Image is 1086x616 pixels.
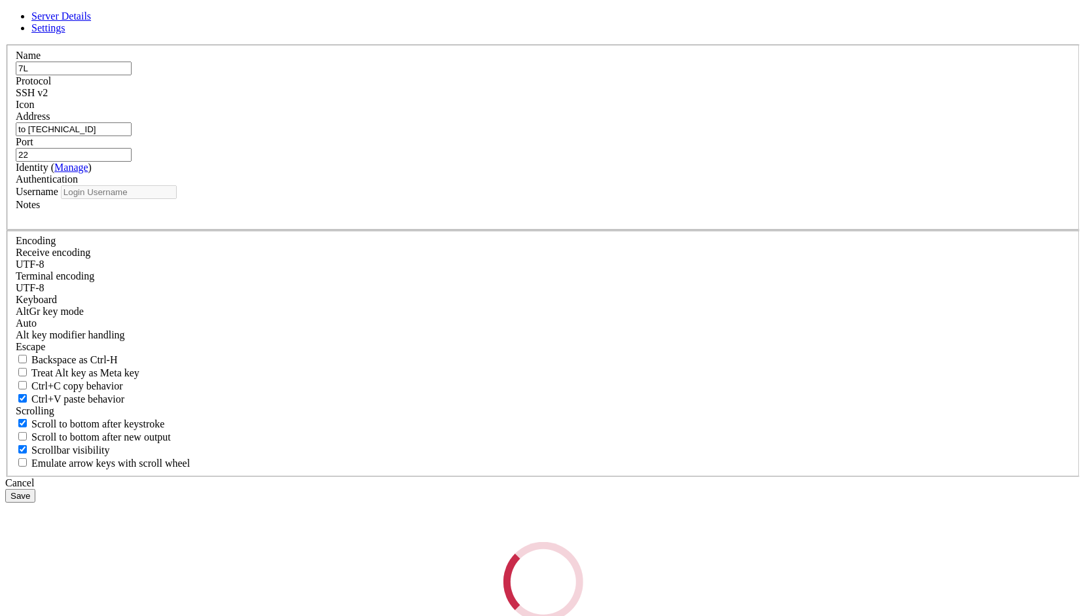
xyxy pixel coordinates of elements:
label: Protocol [16,75,51,86]
label: Set the expected encoding for data received from the host. If the encodings do not match, visual ... [16,306,84,317]
label: If true, the backspace should send BS ('\x08', aka ^H). Otherwise the backspace key should send '... [16,354,118,365]
label: The vertical scrollbar mode. [16,444,110,456]
label: When using the alternative screen buffer, and DECCKM (Application Cursor Keys) is active, mouse w... [16,458,190,469]
label: Icon [16,99,34,110]
label: Address [16,111,50,122]
label: Whether to scroll to the bottom on any keystroke. [16,418,165,429]
input: Scroll to bottom after new output [18,432,27,441]
span: Emulate arrow keys with scroll wheel [31,458,190,469]
span: Scroll to bottom after new output [31,431,171,443]
span: Auto [16,317,37,329]
label: Keyboard [16,294,57,305]
label: Ctrl-C copies if true, send ^C to host if false. Ctrl-Shift-C sends ^C to host if true, copies if... [16,380,123,391]
label: Port [16,136,33,147]
div: Cancel [5,477,1081,489]
div: UTF-8 [16,282,1070,294]
label: Name [16,50,41,61]
span: ( ) [51,162,92,173]
label: The default terminal encoding. ISO-2022 enables character map translations (like graphics maps). ... [16,270,94,281]
span: UTF-8 [16,282,45,293]
input: Backspace as Ctrl-H [18,355,27,363]
div: Auto [16,317,1070,329]
a: Manage [54,162,88,173]
div: UTF-8 [16,259,1070,270]
label: Authentication [16,173,78,185]
input: Scrollbar visibility [18,445,27,454]
input: Host Name or IP [16,122,132,136]
span: Scrollbar visibility [31,444,110,456]
a: Settings [31,22,65,33]
button: Save [5,489,35,503]
input: Port Number [16,148,132,162]
input: Server Name [16,62,132,75]
input: Scroll to bottom after keystroke [18,419,27,427]
label: Scroll to bottom after new output. [16,431,171,443]
label: Controls how the Alt key is handled. Escape: Send an ESC prefix. 8-Bit: Add 128 to the typed char... [16,329,125,340]
span: Treat Alt key as Meta key [31,367,139,378]
label: Encoding [16,235,56,246]
a: Server Details [31,10,91,22]
input: Ctrl+C copy behavior [18,381,27,390]
label: Whether the Alt key acts as a Meta key or as a distinct Alt key. [16,367,139,378]
span: SSH v2 [16,87,48,98]
span: Escape [16,341,45,352]
label: Scrolling [16,405,54,416]
input: Ctrl+V paste behavior [18,394,27,403]
div: Escape [16,341,1070,353]
span: Backspace as Ctrl-H [31,354,118,365]
span: Ctrl+C copy behavior [31,380,123,391]
div: SSH v2 [16,87,1070,99]
input: Emulate arrow keys with scroll wheel [18,458,27,467]
label: Notes [16,199,40,210]
label: Identity [16,162,92,173]
label: Username [16,186,58,197]
span: Scroll to bottom after keystroke [31,418,165,429]
label: Set the expected encoding for data received from the host. If the encodings do not match, visual ... [16,247,90,258]
span: UTF-8 [16,259,45,270]
label: Ctrl+V pastes if true, sends ^V to host if false. Ctrl+Shift+V sends ^V to host if true, pastes i... [16,393,124,405]
input: Login Username [61,185,177,199]
span: Ctrl+V paste behavior [31,393,124,405]
input: Treat Alt key as Meta key [18,368,27,376]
